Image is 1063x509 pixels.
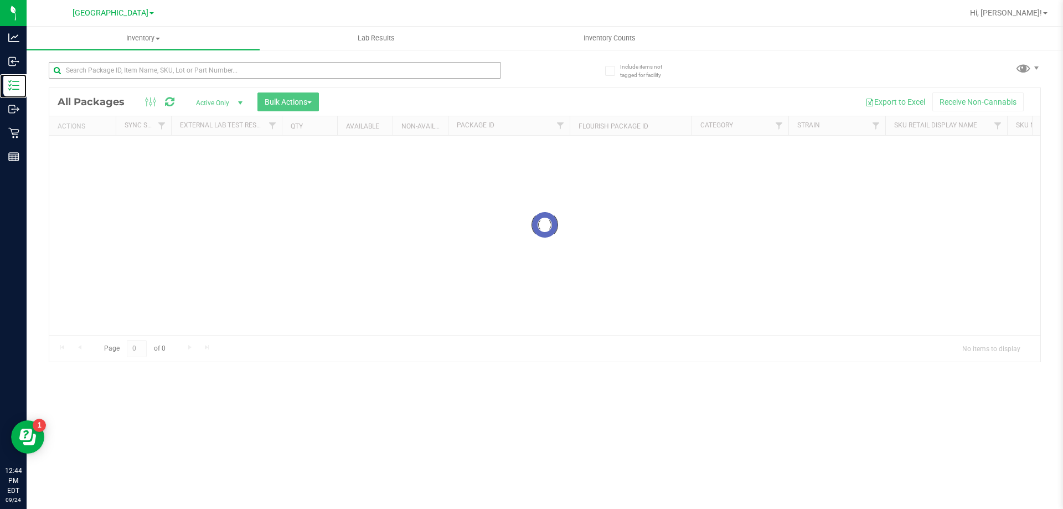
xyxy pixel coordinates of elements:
[73,8,148,18] span: [GEOGRAPHIC_DATA]
[8,127,19,138] inline-svg: Retail
[493,27,726,50] a: Inventory Counts
[260,27,493,50] a: Lab Results
[8,80,19,91] inline-svg: Inventory
[8,56,19,67] inline-svg: Inbound
[8,32,19,43] inline-svg: Analytics
[27,27,260,50] a: Inventory
[33,419,46,432] iframe: Resource center unread badge
[8,104,19,115] inline-svg: Outbound
[8,151,19,162] inline-svg: Reports
[49,62,501,79] input: Search Package ID, Item Name, SKU, Lot or Part Number...
[343,33,410,43] span: Lab Results
[11,420,44,454] iframe: Resource center
[569,33,651,43] span: Inventory Counts
[27,33,260,43] span: Inventory
[5,466,22,496] p: 12:44 PM EDT
[970,8,1042,17] span: Hi, [PERSON_NAME]!
[5,496,22,504] p: 09/24
[620,63,675,79] span: Include items not tagged for facility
